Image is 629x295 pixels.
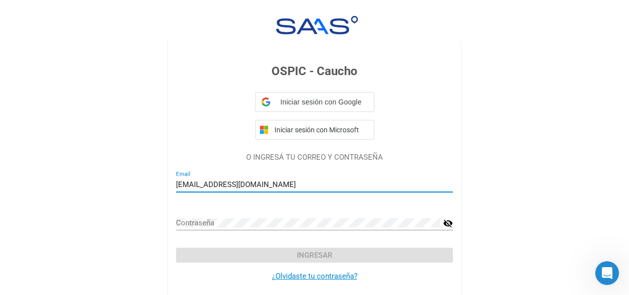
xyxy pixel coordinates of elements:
span: Inicio [39,228,61,235]
button: Iniciar sesión con Microsoft [255,120,374,140]
h3: OSPIC - Caucho [176,62,453,80]
div: Envíanos un mensaje [20,142,166,153]
p: O INGRESÁ TU CORREO Y CONTRASEÑA [176,152,453,163]
p: Hola! [PERSON_NAME] [20,71,179,104]
mat-icon: visibility_off [443,217,453,229]
span: Ingresar [297,251,333,260]
p: Necesitás ayuda? [20,104,179,121]
span: Mensajes [133,228,165,235]
a: ¿Olvidaste tu contraseña? [272,272,358,281]
button: Mensajes [99,203,199,243]
div: Iniciar sesión con Google [255,92,374,112]
span: Iniciar sesión con Microsoft [272,126,370,134]
iframe: Intercom live chat [595,261,619,285]
div: Envíanos un mensaje [10,134,189,161]
button: Ingresar [176,248,453,263]
span: Iniciar sesión con Google [274,97,368,107]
